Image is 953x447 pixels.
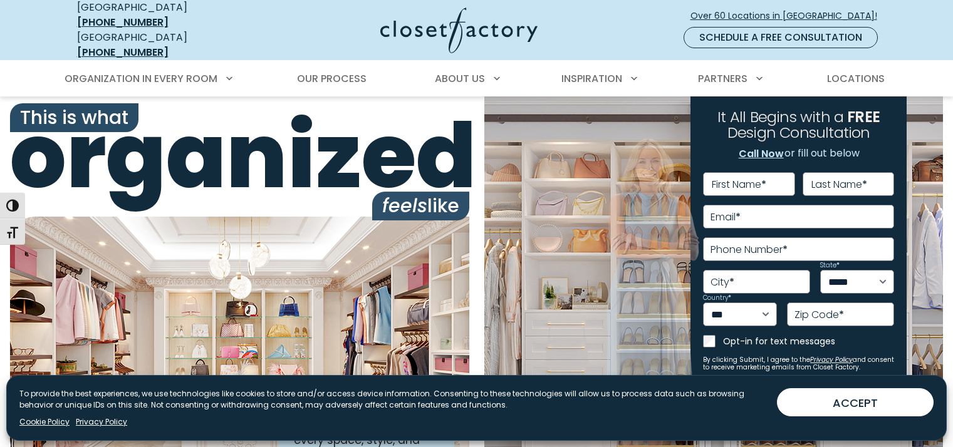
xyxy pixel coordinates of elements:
[77,30,259,60] div: [GEOGRAPHIC_DATA]
[690,9,887,23] span: Over 60 Locations in [GEOGRAPHIC_DATA]!
[76,416,127,428] a: Privacy Policy
[382,192,427,219] i: feels
[297,71,367,86] span: Our Process
[10,112,469,201] span: organized
[435,71,485,86] span: About Us
[77,15,169,29] a: [PHONE_NUMBER]
[690,5,888,27] a: Over 60 Locations in [GEOGRAPHIC_DATA]!
[19,388,767,411] p: To provide the best experiences, we use technologies like cookies to store and/or access device i...
[698,71,747,86] span: Partners
[19,416,70,428] a: Cookie Policy
[777,388,934,416] button: ACCEPT
[372,192,469,220] span: like
[56,61,898,96] nav: Primary Menu
[561,71,622,86] span: Inspiration
[684,27,878,48] a: Schedule a Free Consultation
[65,71,217,86] span: Organization in Every Room
[827,71,885,86] span: Locations
[380,8,538,53] img: Closet Factory Logo
[77,45,169,59] a: [PHONE_NUMBER]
